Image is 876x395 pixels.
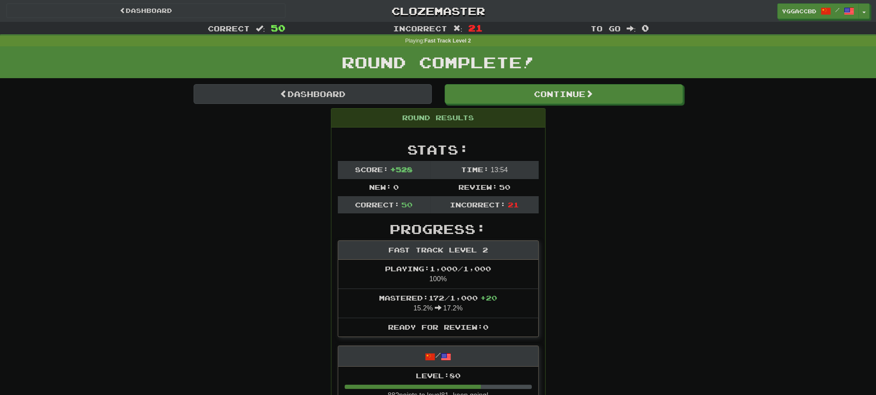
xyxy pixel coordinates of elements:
[445,84,683,104] button: Continue
[627,25,636,32] span: :
[777,3,859,19] a: yggaccBD /
[355,201,400,209] span: Correct:
[338,289,538,318] li: 15.2% 17.2%
[453,25,463,32] span: :
[782,7,816,15] span: yggaccBD
[338,143,539,157] h2: Stats:
[338,346,538,366] div: /
[298,3,577,18] a: Clozemaster
[642,23,649,33] span: 0
[393,183,399,191] span: 0
[194,84,432,104] a: Dashboard
[3,54,873,71] h1: Round Complete!
[835,7,840,13] span: /
[355,165,388,173] span: Score:
[393,24,447,33] span: Incorrect
[6,3,285,18] a: Dashboard
[416,371,461,380] span: Level: 80
[385,264,491,273] span: Playing: 1,000 / 1,000
[401,201,412,209] span: 50
[390,165,412,173] span: + 528
[271,23,285,33] span: 50
[338,222,539,236] h2: Progress:
[480,294,497,302] span: + 20
[256,25,265,32] span: :
[468,23,483,33] span: 21
[331,109,545,128] div: Round Results
[379,294,497,302] span: Mastered: 172 / 1,000
[424,38,471,44] strong: Fast Track Level 2
[461,165,488,173] span: Time:
[338,241,538,260] div: Fast Track Level 2
[388,323,488,331] span: Ready for Review: 0
[338,260,538,289] li: 100%
[458,183,497,191] span: Review:
[591,24,621,33] span: To go
[450,201,506,209] span: Incorrect:
[491,166,508,173] span: 13 : 54
[507,201,518,209] span: 21
[499,183,510,191] span: 50
[369,183,391,191] span: New:
[208,24,250,33] span: Correct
